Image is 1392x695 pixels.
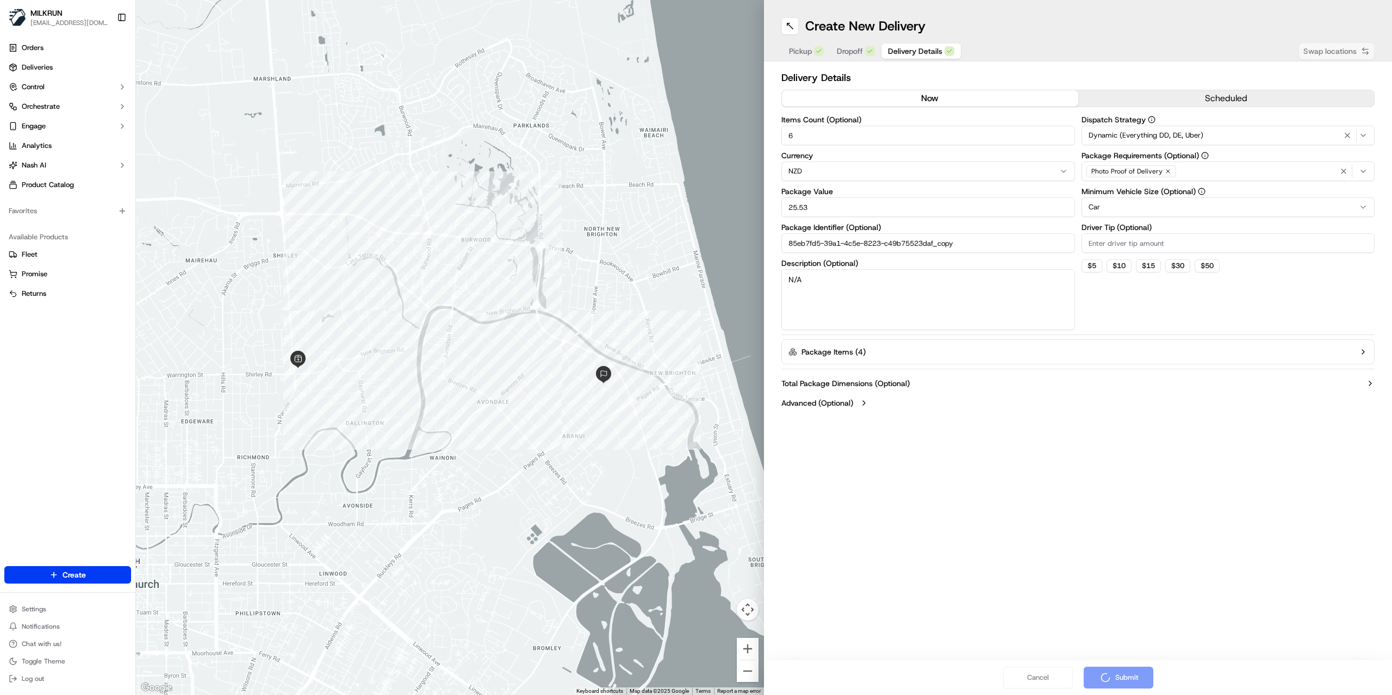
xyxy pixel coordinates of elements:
[9,9,26,26] img: MILKRUN
[4,117,131,135] button: Engage
[4,39,131,57] a: Orders
[1082,259,1102,272] button: $5
[22,250,38,259] span: Fleet
[781,126,1075,145] input: Enter number of items
[22,121,46,131] span: Engage
[630,688,689,694] span: Map data ©2025 Google
[781,398,853,408] label: Advanced (Optional)
[22,141,52,151] span: Analytics
[1082,126,1375,145] button: Dynamic (Everything DD, DE, Uber)
[30,18,108,27] button: [EMAIL_ADDRESS][DOMAIN_NAME]
[782,90,1078,107] button: now
[1136,259,1161,272] button: $15
[1082,116,1375,123] label: Dispatch Strategy
[1082,233,1375,253] input: Enter driver tip amount
[4,246,131,263] button: Fleet
[4,4,113,30] button: MILKRUNMILKRUN[EMAIL_ADDRESS][DOMAIN_NAME]
[789,46,812,57] span: Pickup
[1165,259,1190,272] button: $30
[4,636,131,651] button: Chat with us!
[22,605,46,613] span: Settings
[781,224,1075,231] label: Package Identifier (Optional)
[837,46,863,57] span: Dropoff
[22,289,46,299] span: Returns
[4,78,131,96] button: Control
[30,8,63,18] button: MILKRUN
[22,102,60,111] span: Orchestrate
[695,688,711,694] a: Terms (opens in new tab)
[22,63,53,72] span: Deliveries
[4,176,131,194] a: Product Catalog
[139,681,175,695] img: Google
[1082,224,1375,231] label: Driver Tip (Optional)
[801,346,866,357] label: Package Items ( 4 )
[1148,116,1155,123] button: Dispatch Strategy
[781,378,910,389] label: Total Package Dimensions (Optional)
[4,285,131,302] button: Returns
[22,657,65,666] span: Toggle Theme
[4,601,131,617] button: Settings
[1195,259,1220,272] button: $50
[9,269,127,279] a: Promise
[9,289,127,299] a: Returns
[4,59,131,76] a: Deliveries
[781,269,1075,330] textarea: N/A
[63,569,86,580] span: Create
[22,269,47,279] span: Promise
[4,202,131,220] div: Favorites
[22,43,43,53] span: Orders
[4,137,131,154] a: Analytics
[781,398,1375,408] button: Advanced (Optional)
[4,566,131,584] button: Create
[4,98,131,115] button: Orchestrate
[781,233,1075,253] input: Enter package identifier
[1107,259,1132,272] button: $10
[737,660,759,682] button: Zoom out
[781,152,1075,159] label: Currency
[4,265,131,283] button: Promise
[22,180,74,190] span: Product Catalog
[781,259,1075,267] label: Description (Optional)
[1201,152,1209,159] button: Package Requirements (Optional)
[4,157,131,174] button: Nash AI
[781,339,1375,364] button: Package Items (4)
[22,622,60,631] span: Notifications
[1198,188,1205,195] button: Minimum Vehicle Size (Optional)
[888,46,942,57] span: Delivery Details
[781,116,1075,123] label: Items Count (Optional)
[9,250,127,259] a: Fleet
[737,599,759,620] button: Map camera controls
[781,188,1075,195] label: Package Value
[139,681,175,695] a: Open this area in Google Maps (opens a new window)
[4,228,131,246] div: Available Products
[1082,152,1375,159] label: Package Requirements (Optional)
[781,70,1375,85] h2: Delivery Details
[1082,188,1375,195] label: Minimum Vehicle Size (Optional)
[737,638,759,660] button: Zoom in
[4,619,131,634] button: Notifications
[576,687,623,695] button: Keyboard shortcuts
[4,671,131,686] button: Log out
[1091,167,1163,176] span: Photo Proof of Delivery
[781,197,1075,217] input: Enter package value
[805,17,925,35] h1: Create New Delivery
[22,82,45,92] span: Control
[4,654,131,669] button: Toggle Theme
[1089,131,1203,140] span: Dynamic (Everything DD, DE, Uber)
[717,688,761,694] a: Report a map error
[1078,90,1375,107] button: scheduled
[22,674,44,683] span: Log out
[1082,162,1375,181] button: Photo Proof of Delivery
[22,160,46,170] span: Nash AI
[22,640,61,648] span: Chat with us!
[781,378,1375,389] button: Total Package Dimensions (Optional)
